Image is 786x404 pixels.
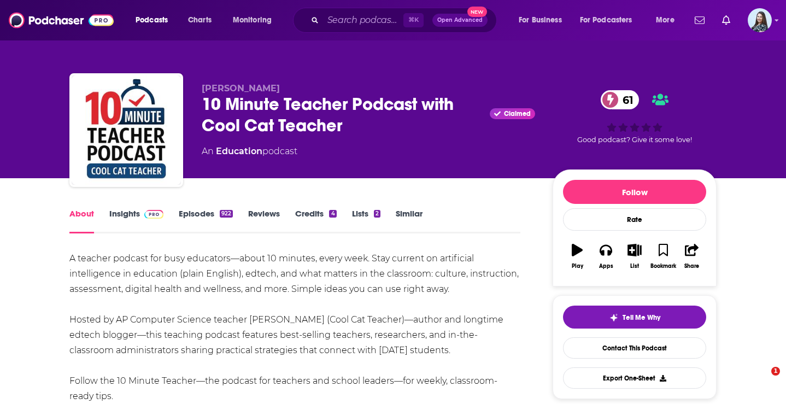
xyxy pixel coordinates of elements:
div: List [630,263,639,270]
button: open menu [511,11,576,29]
a: Charts [181,11,218,29]
a: InsightsPodchaser Pro [109,208,163,233]
div: 61Good podcast? Give it some love! [553,83,717,151]
img: tell me why sparkle [609,313,618,322]
span: More [656,13,674,28]
span: Charts [188,13,212,28]
button: open menu [128,11,182,29]
img: Podchaser - Follow, Share and Rate Podcasts [9,10,114,31]
a: Episodes922 [179,208,233,233]
img: User Profile [748,8,772,32]
button: open menu [225,11,286,29]
div: Rate [563,208,706,231]
a: Show notifications dropdown [718,11,735,30]
button: open menu [573,11,648,29]
button: Follow [563,180,706,204]
div: Share [684,263,699,270]
button: Apps [591,237,620,276]
span: ⌘ K [403,13,424,27]
a: 61 [601,90,639,109]
a: About [69,208,94,233]
button: open menu [648,11,688,29]
span: For Business [519,13,562,28]
iframe: Intercom live chat [749,367,775,393]
div: Play [572,263,583,270]
span: 1 [771,367,780,376]
a: Show notifications dropdown [690,11,709,30]
button: Export One-Sheet [563,367,706,389]
img: Podchaser Pro [144,210,163,219]
div: 922 [220,210,233,218]
span: Tell Me Why [623,313,660,322]
span: 61 [612,90,639,109]
button: Share [678,237,706,276]
span: Claimed [504,111,531,116]
button: tell me why sparkleTell Me Why [563,306,706,329]
span: Podcasts [136,13,168,28]
span: New [467,7,487,17]
button: Show profile menu [748,8,772,32]
span: [PERSON_NAME] [202,83,280,93]
button: Play [563,237,591,276]
div: An podcast [202,145,297,158]
span: Open Advanced [437,17,483,23]
div: Bookmark [650,263,676,270]
div: 2 [374,210,380,218]
span: Good podcast? Give it some love! [577,136,692,144]
span: For Podcasters [580,13,632,28]
span: Monitoring [233,13,272,28]
button: Bookmark [649,237,677,276]
a: Credits4 [295,208,336,233]
div: Apps [599,263,613,270]
a: Similar [396,208,423,233]
a: Contact This Podcast [563,337,706,359]
span: Logged in as brookefortierpr [748,8,772,32]
button: Open AdvancedNew [432,14,488,27]
button: List [620,237,649,276]
div: Search podcasts, credits, & more... [303,8,507,33]
a: Lists2 [352,208,380,233]
img: 10 Minute Teacher Podcast with Cool Cat Teacher [72,75,181,185]
a: Reviews [248,208,280,233]
div: 4 [329,210,336,218]
a: Education [216,146,262,156]
input: Search podcasts, credits, & more... [323,11,403,29]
